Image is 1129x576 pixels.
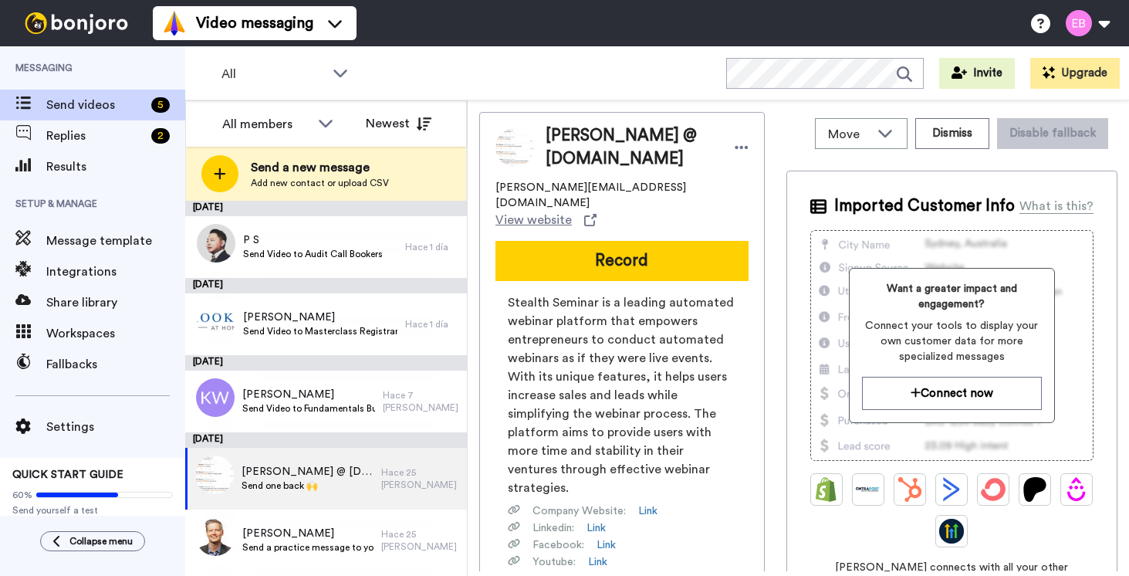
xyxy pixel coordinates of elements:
span: 60% [12,489,32,501]
div: Hace 1 día [405,241,459,253]
span: [PERSON_NAME] @ [DOMAIN_NAME] [546,124,719,171]
div: 5 [151,97,170,113]
button: Invite [939,58,1015,89]
div: 2 [151,128,170,144]
span: [PERSON_NAME][EMAIL_ADDRESS][DOMAIN_NAME] [495,180,749,211]
span: [PERSON_NAME] [242,526,373,541]
a: Link [597,537,616,553]
img: Image of Ken @ Stealthseminar.com [495,128,534,167]
div: What is this? [1019,197,1094,215]
img: Drip [1064,477,1089,502]
span: P S [243,232,383,248]
img: ConvertKit [981,477,1006,502]
img: GoHighLevel [939,519,964,544]
span: Want a greater impact and engagement? [862,281,1041,312]
span: Connect your tools to display your own customer data for more specialized messages [862,318,1041,364]
img: 3118bc9d-4c5d-4c27-92f7-dfeb181b19f9.jpg [196,517,235,556]
span: Video messaging [196,12,313,34]
span: Youtube : [532,554,576,570]
img: Patreon [1023,477,1047,502]
span: Move [828,125,870,144]
span: Facebook : [532,537,584,553]
span: Send Video to Masterclass Registrants [243,325,397,337]
img: Ontraport [856,477,881,502]
span: Results [46,158,185,176]
div: Hace 25 [PERSON_NAME] [381,528,459,553]
span: Send one back 🙌 [242,479,373,492]
button: Upgrade [1030,58,1120,89]
span: Collapse menu [69,535,133,547]
span: Add new contact or upload CSV [251,177,389,189]
div: Hace 7 [PERSON_NAME] [383,389,459,414]
img: Hubspot [897,477,922,502]
button: Connect now [862,377,1041,410]
img: d62d2e7c-cb41-48a1-8073-c943e29363b7.jpg [195,456,234,494]
img: vm-color.svg [162,11,187,36]
button: Collapse menu [40,531,145,551]
img: kw.png [196,378,235,417]
button: Disable fallback [997,118,1108,149]
div: Hace 1 día [405,318,459,330]
span: [PERSON_NAME] @ [DOMAIN_NAME] [242,464,373,479]
div: Hace 25 [PERSON_NAME] [381,466,459,491]
div: [DATE] [185,355,467,371]
button: Dismiss [915,118,989,149]
span: View website [495,211,572,229]
span: Settings [46,418,185,436]
button: Record [495,241,749,281]
span: Share library [46,293,185,312]
a: Link [586,520,606,536]
a: View website [495,211,597,229]
span: Workspaces [46,324,185,343]
div: [DATE] [185,201,467,216]
span: Fallbacks [46,355,185,374]
span: Send yourself a test [12,504,173,517]
span: Stealth Seminar is a leading automated webinar platform that empowers entrepreneurs to conduct au... [508,293,736,497]
span: Send Video to Audit Call Bookers [243,248,383,260]
a: Link [588,554,607,570]
span: Integrations [46,263,185,281]
img: ActiveCampaign [939,477,964,502]
span: Company Website : [532,503,626,519]
div: [DATE] [185,278,467,293]
span: Send a new message [251,158,389,177]
img: 95945d71-ffe4-4bc9-b10a-7455f5e29b65.jpg [197,224,235,263]
span: All [221,65,325,83]
span: Message template [46,232,185,250]
div: [DATE] [185,432,467,448]
img: Shopify [814,477,839,502]
span: Send Video to Fundamentals Buyers [242,402,375,415]
div: All members [222,115,310,134]
img: bj-logo-header-white.svg [19,12,134,34]
span: [PERSON_NAME] [242,387,375,402]
span: Replies [46,127,145,145]
a: Link [638,503,657,519]
img: 58a8d4ed-87a8-441b-9af6-3d0b7ad22dfc.png [197,301,235,340]
span: [PERSON_NAME] [243,310,397,325]
span: Linkedin : [532,520,574,536]
span: Imported Customer Info [834,195,1015,218]
span: QUICK START GUIDE [12,469,123,480]
span: Send a practice message to yourself [242,541,373,554]
span: Send videos [46,96,145,114]
button: Newest [354,108,443,139]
